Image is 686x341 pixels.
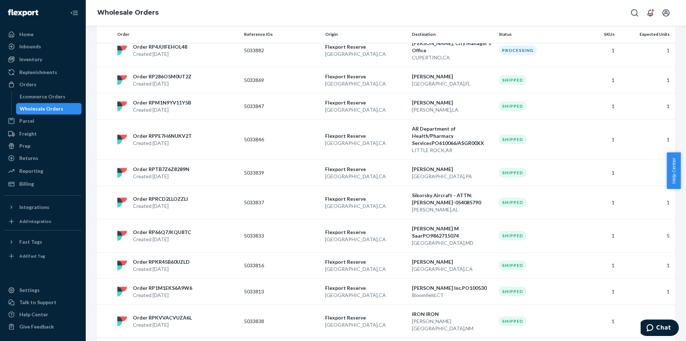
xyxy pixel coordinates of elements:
iframe: Opens a widget where you can chat to one of our agents [641,320,679,337]
p: Flexport Reserve [325,73,406,80]
button: Open Search Box [627,6,642,20]
button: Integrations [4,201,81,213]
a: Orders [4,79,81,90]
button: Open account menu [659,6,673,20]
div: Shipped [499,260,526,270]
td: 1 [577,93,617,119]
div: Integrations [19,204,49,211]
td: 1 [577,278,617,305]
th: Status [496,26,577,43]
img: flexport logo [117,198,127,208]
p: [GEOGRAPHIC_DATA] , CA [325,266,406,273]
p: Flexport Reserve [325,43,406,50]
button: Give Feedback [4,321,81,332]
p: 5033813 [244,288,301,295]
button: Help Center [667,152,681,189]
div: Shipped [499,75,526,85]
p: Order RPM1N9YV11Y5B [133,99,191,106]
p: [PERSON_NAME] [412,258,493,266]
td: 1 [617,34,675,67]
p: AR Department of Health/Pharmacy ServicesPO610066/ASGR00XX [412,125,493,147]
button: Talk to Support [4,297,81,308]
p: Created [DATE] [133,266,190,273]
td: 1 [617,119,675,160]
a: Billing [4,178,81,190]
p: Order RP66Q7JKQU8TC [133,229,191,236]
img: Flexport logo [8,9,38,16]
p: 5033839 [244,169,301,176]
p: Created [DATE] [133,292,192,299]
div: Talk to Support [19,299,56,306]
p: Sikorsky Aircraft - ATTN: [PERSON_NAME]-054085790 [412,192,493,206]
p: [GEOGRAPHIC_DATA] , CA [325,106,406,113]
div: Reporting [19,167,43,175]
p: [GEOGRAPHIC_DATA] , CA [325,50,406,58]
a: Add Fast Tag [4,250,81,262]
td: 1 [577,219,617,252]
p: Flexport Reserve [325,284,406,292]
td: 1 [617,160,675,186]
p: 5033837 [244,199,301,206]
p: Created [DATE] [133,203,188,210]
p: Flexport Reserve [325,166,406,173]
p: 5033838 [244,318,301,325]
p: [GEOGRAPHIC_DATA] , CA [325,321,406,328]
p: Flexport Reserve [325,195,406,203]
p: [PERSON_NAME] [412,166,493,173]
a: Inbounds [4,41,81,52]
img: flexport logo [117,45,127,55]
a: Returns [4,152,81,164]
p: Bloomfield , CT [412,292,493,299]
img: flexport logo [117,231,127,241]
img: flexport logo [117,260,127,271]
p: Order RPKR45B60UZLD [133,258,190,266]
th: Origin [322,26,409,43]
div: Processing [499,45,537,55]
img: flexport logo [117,101,127,111]
div: Wholesale Orders [20,105,63,112]
img: flexport logo [117,168,127,178]
a: Add Integration [4,216,81,227]
div: Shipped [499,316,526,326]
p: [GEOGRAPHIC_DATA] , MD [412,239,493,247]
p: Order RPKVVACVUZA6L [133,314,192,321]
p: Order RP1M1EKS6A9W6 [133,284,192,292]
td: 1 [577,186,617,219]
p: Created [DATE] [133,140,192,147]
p: [GEOGRAPHIC_DATA] , CA [325,140,406,147]
p: [GEOGRAPHIC_DATA] , CA [325,80,406,87]
p: 5033846 [244,136,301,143]
a: Reporting [4,165,81,177]
div: Shipped [499,168,526,177]
td: 5 [617,219,675,252]
a: Home [4,29,81,40]
td: 1 [617,186,675,219]
div: Shipped [499,101,526,111]
p: 5033882 [244,47,301,54]
td: 1 [617,252,675,278]
div: Shipped [499,287,526,296]
p: [GEOGRAPHIC_DATA] , CA [412,266,493,273]
p: [GEOGRAPHIC_DATA] , CA [325,203,406,210]
button: Close Navigation [67,6,81,20]
a: Freight [4,128,81,140]
p: Created [DATE] [133,50,187,58]
td: 1 [577,67,617,93]
p: [PERSON_NAME] , AL [412,206,493,213]
p: [GEOGRAPHIC_DATA] , CA [325,236,406,243]
div: Orders [19,81,36,88]
td: 1 [617,278,675,305]
a: Replenishments [4,67,81,78]
p: [PERSON_NAME][GEOGRAPHIC_DATA] , NM [412,318,493,332]
div: Billing [19,180,34,187]
a: Prep [4,140,81,152]
p: Order RPTB7Z6Z8289N [133,166,189,173]
div: Inventory [19,56,42,63]
div: Give Feedback [19,323,54,330]
p: [PERSON_NAME] [412,99,493,106]
p: Created [DATE] [133,80,192,87]
p: [GEOGRAPHIC_DATA] , PA [412,173,493,180]
div: Settings [19,287,40,294]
